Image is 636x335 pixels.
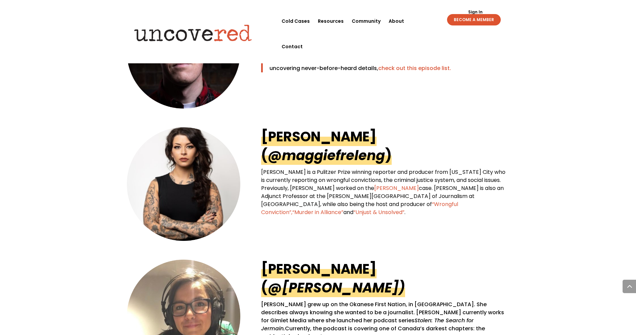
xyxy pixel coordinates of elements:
a: “Wrongful Conviction”, [261,200,458,216]
span: [PERSON_NAME] is a Pulitzer Prize winning reporter and producer from [US_STATE] City who is curre... [261,168,505,208]
img: Maggie Freleng [127,127,240,241]
i: [PERSON_NAME]) [282,278,405,297]
p: To listen to Season 1 of COLD where [PERSON_NAME] dives deep into the case files, uncovering neve... [270,56,509,72]
span: and [343,208,353,216]
em: maggiefreleng [282,146,385,165]
span: . [404,208,405,216]
a: “Unjust & Unsolved” [353,208,404,216]
a: [PERSON_NAME] (@[PERSON_NAME]) [261,260,405,297]
a: “Murder in Alliance” [292,208,343,216]
a: Cold Cases [282,8,310,34]
a: BECOME A MEMBER [447,14,501,25]
img: Uncovered logo [129,20,258,46]
a: Contact [282,34,303,59]
a: Resources [318,8,344,34]
a: [PERSON_NAME] [374,184,419,192]
a: Community [352,8,381,34]
a: check out this episode list. [378,64,451,72]
a: [PERSON_NAME] (@maggiefreleng) [261,127,392,165]
a: About [389,8,404,34]
em: Stolen: The Search for Jermain. [261,317,474,332]
a: Sign In [464,10,486,14]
